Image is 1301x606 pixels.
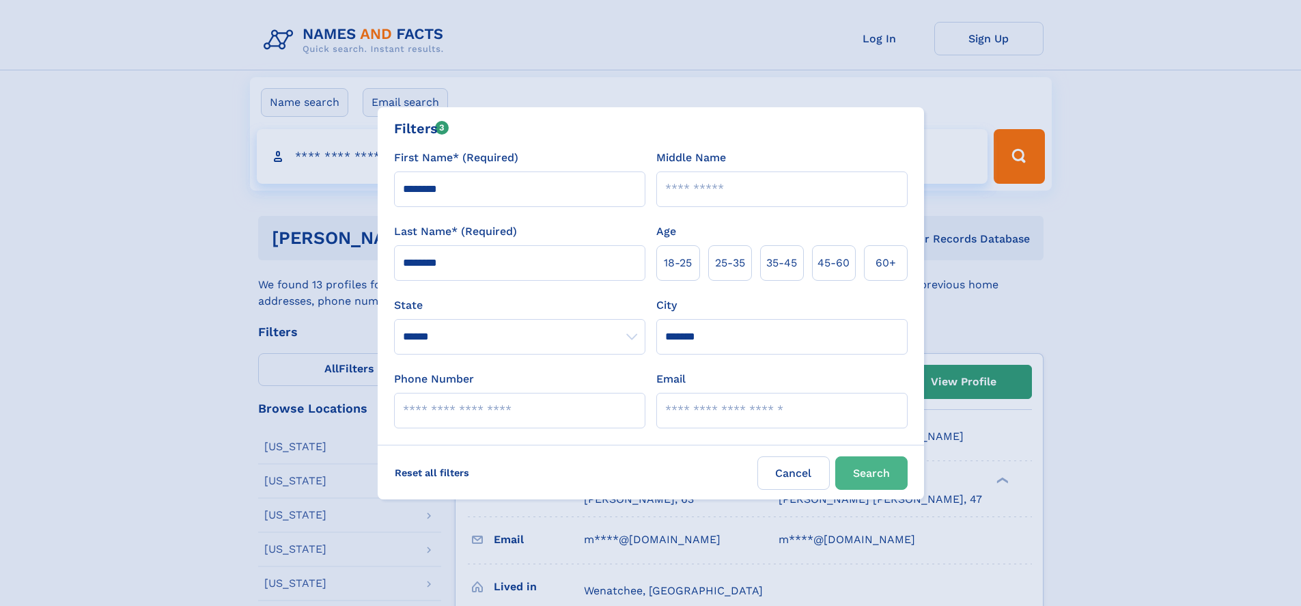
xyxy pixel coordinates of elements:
[656,223,676,240] label: Age
[386,456,478,489] label: Reset all filters
[876,255,896,271] span: 60+
[394,150,518,166] label: First Name* (Required)
[394,118,449,139] div: Filters
[656,371,686,387] label: Email
[766,255,797,271] span: 35‑45
[394,371,474,387] label: Phone Number
[757,456,830,490] label: Cancel
[394,297,645,314] label: State
[715,255,745,271] span: 25‑35
[394,223,517,240] label: Last Name* (Required)
[817,255,850,271] span: 45‑60
[664,255,692,271] span: 18‑25
[656,297,677,314] label: City
[656,150,726,166] label: Middle Name
[835,456,908,490] button: Search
